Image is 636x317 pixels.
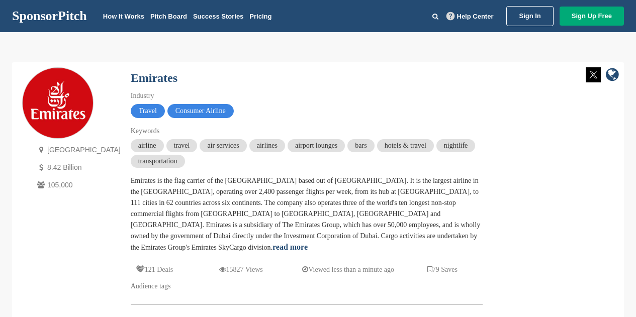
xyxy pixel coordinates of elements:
p: 79 Saves [427,263,458,276]
img: Twitter white [586,67,601,82]
a: Pricing [249,13,271,20]
a: Pitch Board [150,13,187,20]
div: Audience tags [131,281,483,292]
a: Sign In [506,6,553,26]
span: airline [131,139,164,152]
div: Emirates is the flag carrier of the [GEOGRAPHIC_DATA] based out of [GEOGRAPHIC_DATA]. It is the l... [131,175,483,253]
a: read more [272,243,308,251]
span: air services [200,139,246,152]
span: nightlife [436,139,475,152]
a: company link [606,67,619,84]
img: Sponsorpitch & Emirates [23,68,93,139]
span: airlines [249,139,285,152]
div: Industry [131,90,483,101]
span: Consumer Airline [167,104,234,118]
p: [GEOGRAPHIC_DATA] [35,144,121,156]
div: Keywords [131,126,483,137]
a: Success Stories [193,13,243,20]
p: 121 Deals [136,263,173,276]
span: airport lounges [288,139,345,152]
a: Emirates [131,71,177,84]
a: SponsorPitch [12,10,87,23]
span: travel [166,139,198,152]
a: How It Works [103,13,144,20]
span: Travel [131,104,165,118]
p: 105,000 [35,179,121,191]
a: Help Center [444,11,496,22]
span: bars [347,139,374,152]
p: 8.42 Billion [35,161,121,174]
a: Sign Up Free [560,7,624,26]
p: 15827 Views [219,263,263,276]
span: hotels & travel [377,139,434,152]
span: transportation [131,155,185,168]
p: Viewed less than a minute ago [302,263,394,276]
